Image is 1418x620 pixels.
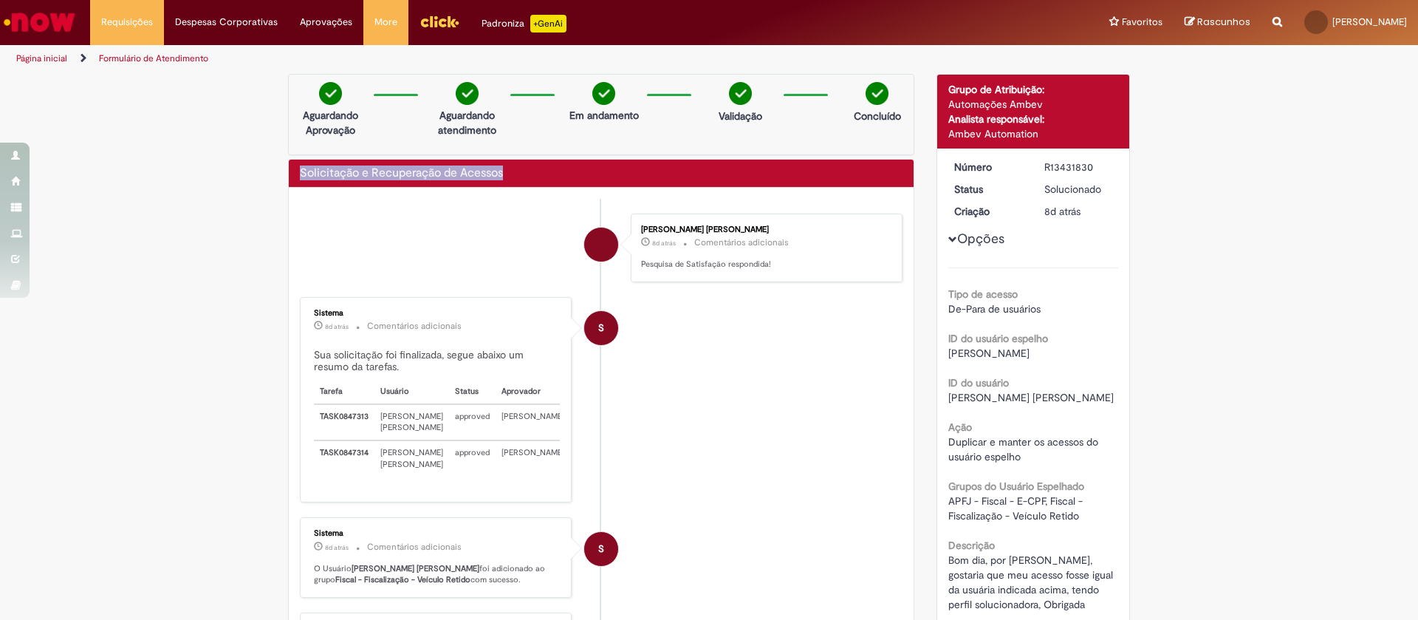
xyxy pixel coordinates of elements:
[325,322,349,331] span: 8d atrás
[314,529,560,538] div: Sistema
[314,440,374,476] th: TASK0847314
[449,404,496,440] td: approved
[948,112,1119,126] div: Analista responsável:
[295,108,366,137] p: Aguardando Aprovação
[419,10,459,33] img: click_logo_yellow_360x200.png
[352,563,479,574] b: [PERSON_NAME] [PERSON_NAME]
[1122,15,1162,30] span: Favoritos
[374,380,449,404] th: Usuário
[652,239,676,248] span: 8d atrás
[1185,16,1250,30] a: Rascunhos
[496,380,570,404] th: Aprovador
[374,440,449,476] td: [PERSON_NAME] [PERSON_NAME]
[948,287,1018,301] b: Tipo de acesso
[374,15,397,30] span: More
[314,380,374,404] th: Tarefa
[948,480,1084,493] b: Grupos do Usuário Espelhado
[1,7,78,37] img: ServiceNow
[948,97,1119,112] div: Automações Ambev
[854,109,901,123] p: Concluído
[449,380,496,404] th: Status
[592,82,615,105] img: check-circle-green.png
[598,531,604,567] span: S
[948,391,1114,404] span: [PERSON_NAME] [PERSON_NAME]
[948,539,995,552] b: Descrição
[584,311,618,345] div: System
[569,108,639,123] p: Em andamento
[948,126,1119,141] div: Ambev Automation
[943,160,1034,174] dt: Número
[943,182,1034,197] dt: Status
[948,347,1030,360] span: [PERSON_NAME]
[101,15,153,30] span: Requisições
[948,494,1086,522] span: APFJ - Fiscal - E-CPF, Fiscal - Fiscalização - Veículo Retido
[367,320,462,333] small: Comentários adicionais
[866,82,888,105] img: check-circle-green.png
[584,228,618,262] div: Nathalia Montes Kawassaki Leal
[314,350,560,372] h5: Sua solicitação foi finalizada, segue abaixo um resumo da tarefas.
[943,204,1034,219] dt: Criação
[319,82,342,105] img: check-circle-green.png
[652,239,676,248] time: 20/08/2025 17:04:04
[530,15,566,33] p: +GenAi
[948,435,1101,463] span: Duplicar e manter os acessos do usuário espelho
[948,302,1041,316] span: De-Para de usuários
[1044,205,1080,218] span: 8d atrás
[314,563,560,586] p: O Usuário foi adicionado ao grupo com sucesso.
[1044,182,1113,197] div: Solucionado
[641,259,887,270] p: Pesquisa de Satisfação respondida!
[598,310,604,346] span: S
[99,52,208,64] a: Formulário de Atendimento
[456,82,479,105] img: check-circle-green.png
[367,541,462,553] small: Comentários adicionais
[948,420,972,434] b: Ação
[335,574,470,585] b: Fiscal - Fiscalização - Veículo Retido
[300,15,352,30] span: Aprovações
[11,45,934,72] ul: Trilhas de página
[314,404,374,440] th: TASK0847313
[1044,160,1113,174] div: R13431830
[482,15,566,33] div: Padroniza
[175,15,278,30] span: Despesas Corporativas
[641,225,887,234] div: [PERSON_NAME] [PERSON_NAME]
[325,543,349,552] time: 20/08/2025 16:55:06
[948,553,1116,611] span: Bom dia, por [PERSON_NAME], gostaria que meu acesso fosse igual da usuária indicada acima, tendo ...
[496,404,570,440] td: [PERSON_NAME]
[496,440,570,476] td: [PERSON_NAME]
[719,109,762,123] p: Validação
[1332,16,1407,28] span: [PERSON_NAME]
[948,376,1009,389] b: ID do usuário
[16,52,67,64] a: Página inicial
[314,309,560,318] div: Sistema
[449,440,496,476] td: approved
[694,236,789,249] small: Comentários adicionais
[325,322,349,331] time: 20/08/2025 16:56:39
[584,532,618,566] div: System
[1044,205,1080,218] time: 20/08/2025 11:07:44
[729,82,752,105] img: check-circle-green.png
[948,82,1119,97] div: Grupo de Atribuição:
[325,543,349,552] span: 8d atrás
[374,404,449,440] td: [PERSON_NAME] [PERSON_NAME]
[1044,204,1113,219] div: 20/08/2025 11:07:44
[431,108,503,137] p: Aguardando atendimento
[300,167,503,180] h2: Solicitação e Recuperação de Acessos Histórico de tíquete
[1197,15,1250,29] span: Rascunhos
[948,332,1048,345] b: ID do usuário espelho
